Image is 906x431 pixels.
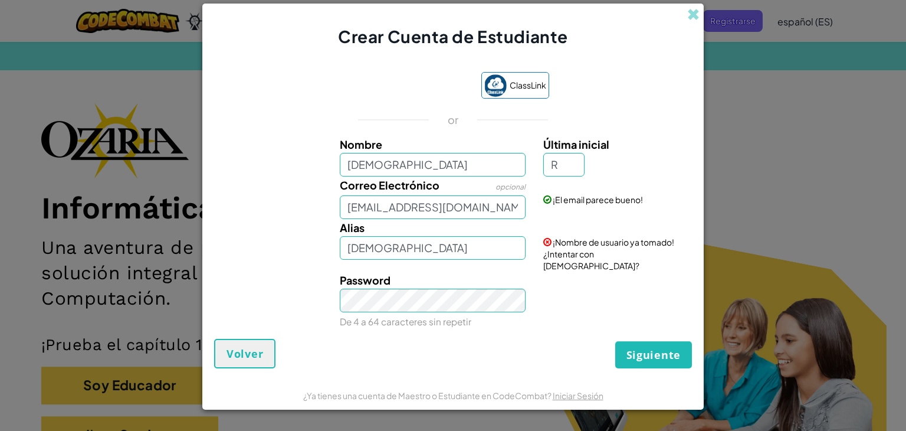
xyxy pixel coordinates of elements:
iframe: Botón de Acceder con Google [352,74,475,100]
span: Alias [340,221,365,234]
span: Volver [226,347,263,361]
small: De 4 a 64 caracteres sin repetir [340,316,471,327]
span: Última inicial [543,138,609,151]
span: ¡Nombre de usuario ya tomado! ¿Intentar con [DEMOGRAPHIC_DATA]? [543,237,674,271]
span: Correo Electrónico [340,178,439,192]
p: or [448,113,459,127]
span: ClassLink [510,77,546,94]
span: Password [340,273,390,287]
a: Iniciar Sesión [553,390,603,401]
span: ¡El email parece bueno! [553,194,643,205]
span: Siguiente [626,348,681,362]
button: Volver [214,339,275,368]
span: Crear Cuenta de Estudiante [338,26,568,47]
img: classlink-logo-small.png [484,74,507,97]
span: ¿Ya tienes una cuenta de Maestro o Estudiante en CodeCombat? [303,390,553,401]
span: Nombre [340,138,382,151]
button: Siguiente [615,341,692,368]
span: opcional [495,182,526,191]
